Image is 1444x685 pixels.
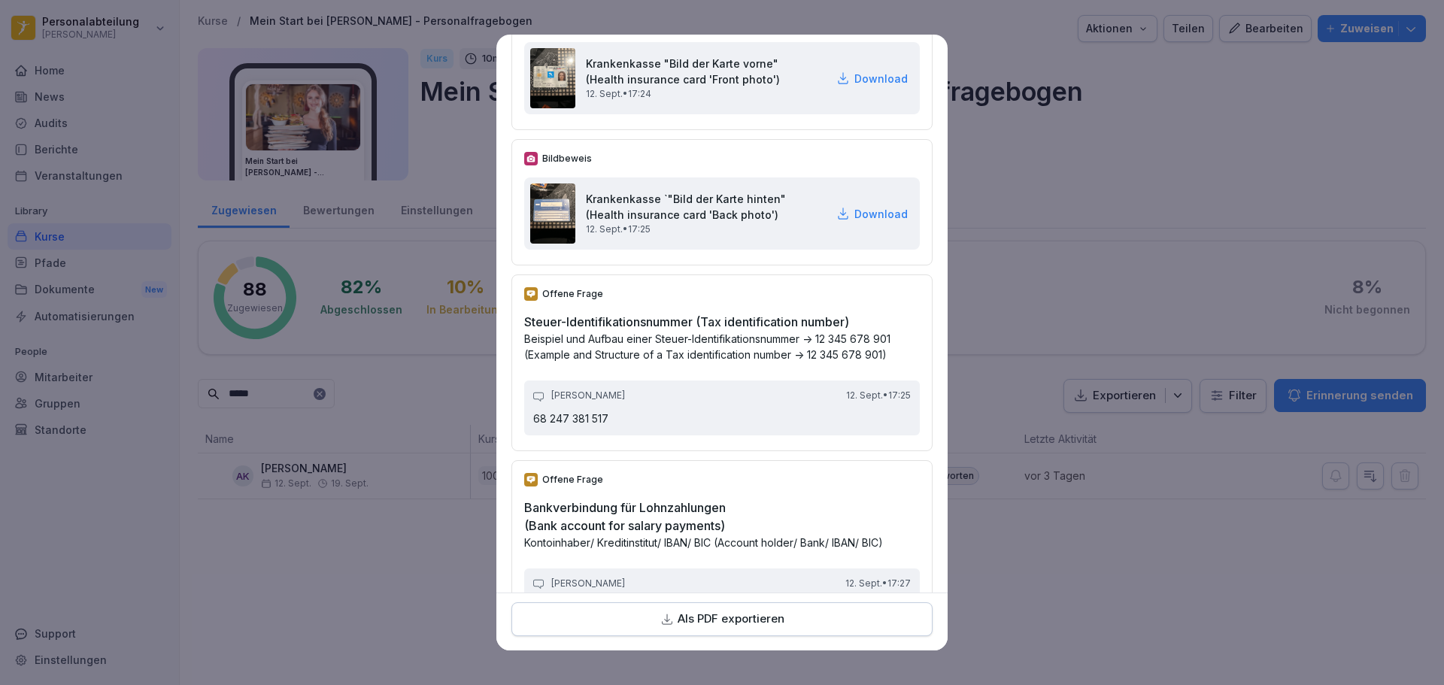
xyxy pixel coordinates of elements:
[586,223,826,236] p: 12. Sept. • 17:25
[551,577,625,590] p: [PERSON_NAME]
[586,56,826,87] h2: Krankenkasse "Bild der Karte vorne" (Health insurance card 'Front photo')
[846,389,911,402] p: 12. Sept. • 17:25
[854,71,908,86] p: Download
[542,473,603,486] p: Offene Frage
[524,313,920,331] h2: Steuer-Identifikationsnummer (Tax identification number)
[533,411,911,426] p: 68 247 381 517
[845,577,911,590] p: 12. Sept. • 17:27
[511,602,933,636] button: Als PDF exportieren
[586,191,826,223] h2: Krankenkasse `"Bild der Karte hinten" (Health insurance card 'Back photo')
[530,48,575,108] img: lp5acsem1cdm673jf21xna6u.png
[524,499,920,535] h2: Bankverbindung für Lohnzahlungen (Bank account for salary payments)
[678,611,784,628] p: Als PDF exportieren
[542,152,592,165] p: Bildbeweis
[530,183,575,244] img: mm6wic51zqw4kbsbip55a31r.png
[586,87,826,101] p: 12. Sept. • 17:24
[854,206,908,222] p: Download
[524,331,920,362] p: Beispiel und Aufbau einer Steuer-Identifikationsnummer -> 12 345 678 901 (Example and Structure o...
[551,389,625,402] p: [PERSON_NAME]
[542,287,603,301] p: Offene Frage
[524,535,920,550] p: Kontoinhaber/ Kreditinstitut/ IBAN/ BIC (Account holder/ Bank/ IBAN/ BIC)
